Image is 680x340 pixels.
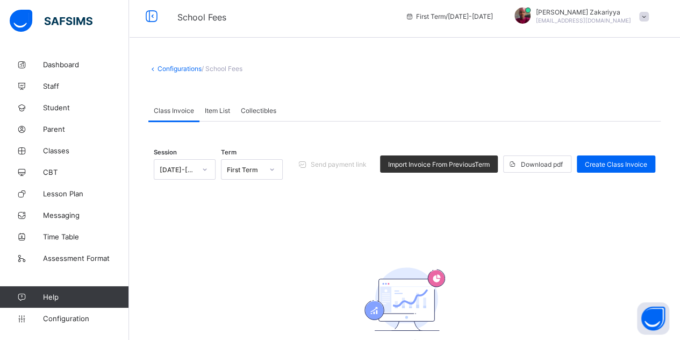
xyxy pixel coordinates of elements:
span: Help [43,293,128,301]
span: [PERSON_NAME] Zakariyya [536,8,631,16]
a: Configurations [158,65,202,73]
span: Assessment Format [43,254,129,263]
button: Open asap [637,302,669,335]
span: Classes [43,146,129,155]
span: Send payment link [311,160,367,168]
div: IbrahimZakariyya [504,8,654,25]
span: Item List [205,107,230,115]
img: academics.830fd61bc8807c8ddf7a6434d507d981.svg [364,267,445,330]
span: Time Table [43,232,129,241]
span: Download pdf [521,160,563,168]
span: Dashboard [43,60,129,69]
span: Session [154,148,177,156]
span: Import Invoice From Previous Term [388,160,490,168]
span: Parent [43,125,129,133]
span: [EMAIL_ADDRESS][DOMAIN_NAME] [536,17,631,24]
span: School Fees [177,12,226,23]
span: Staff [43,82,129,90]
span: / School Fees [202,65,242,73]
span: Class Invoice [154,107,194,115]
img: safsims [10,10,92,32]
span: Collectibles [241,107,276,115]
span: Configuration [43,314,128,323]
span: Lesson Plan [43,189,129,198]
span: CBT [43,168,129,176]
div: First Term [227,166,263,174]
span: Student [43,103,129,112]
div: [DATE]-[DATE] [160,166,196,174]
span: session/term information [405,12,493,20]
span: Create Class Invoice [585,160,647,168]
span: Messaging [43,211,129,219]
span: Term [221,148,237,156]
